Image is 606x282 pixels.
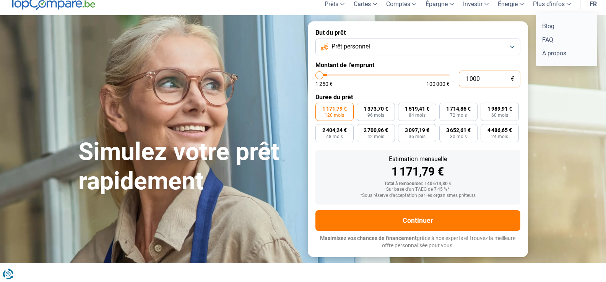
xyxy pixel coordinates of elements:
label: But du prêt [315,29,520,36]
span: 1 250 € [315,81,333,87]
div: Total à rembourser: 140 614,80 € [322,181,514,187]
div: *Sous réserve d'acceptation par les organismes prêteurs [322,193,514,198]
button: Continuer [315,210,520,231]
span: € [511,76,514,82]
a: FAQ [539,33,594,47]
a: Blog [539,19,594,33]
span: Prêt personnel [331,42,370,51]
span: 24 mois [491,134,508,139]
h1: Simulez votre prêt rapidement [78,137,299,196]
span: 30 mois [450,134,467,139]
span: 1 989,91 € [487,106,512,111]
span: 72 mois [450,113,467,118]
label: Montant de l'emprunt [315,61,520,69]
div: 1 171,79 € [322,166,514,177]
label: Durée du prêt [315,93,520,101]
span: 100 000 € [426,81,450,87]
button: Prêt personnel [315,39,520,55]
span: 1 373,70 € [364,106,388,111]
span: 48 mois [326,134,343,139]
span: 2 700,96 € [364,127,388,133]
span: 42 mois [367,134,384,139]
span: 3 097,19 € [405,127,429,133]
span: 1 171,79 € [322,106,347,111]
a: À propos [539,47,594,60]
span: 2 404,24 € [322,127,347,133]
span: Maximisez vos chances de financement [320,235,417,241]
div: Sur base d'un TAEG de 7,45 %* [322,187,514,192]
span: 96 mois [367,113,384,118]
span: 1 519,41 € [405,106,429,111]
span: 120 mois [325,113,344,118]
span: 36 mois [409,134,426,139]
p: grâce à nos experts et trouvez la meilleure offre personnalisée pour vous. [315,235,520,250]
div: Estimation mensuelle [322,156,514,162]
span: 4 486,65 € [487,127,512,133]
span: 1 714,86 € [446,106,471,111]
span: 3 652,61 € [446,127,471,133]
span: 60 mois [491,113,508,118]
span: 84 mois [409,113,426,118]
